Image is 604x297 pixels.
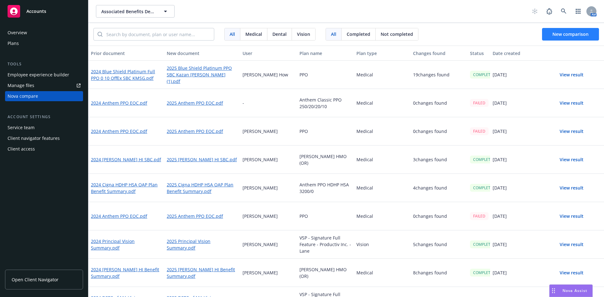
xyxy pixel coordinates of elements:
[550,182,594,194] button: View result
[550,125,594,138] button: View result
[354,46,411,61] button: Plan type
[550,153,594,166] button: View result
[297,61,354,89] div: PPO
[354,146,411,174] div: Medical
[101,8,156,15] span: Associated Benefits Design
[550,69,594,81] button: View result
[470,156,499,163] div: COMPLETED
[493,213,507,219] p: [DATE]
[5,80,83,91] a: Manage files
[167,156,237,163] a: 2025 [PERSON_NAME] HI SBC.pdf
[5,144,83,154] a: Client access
[347,31,370,37] span: Completed
[272,31,287,37] span: Dental
[243,241,278,248] p: [PERSON_NAME]
[88,46,164,61] button: Prior document
[470,240,499,248] div: COMPLETED
[243,71,288,78] p: [PERSON_NAME] How
[354,117,411,146] div: Medical
[91,100,147,106] a: 2024 Anthem PPO EOC.pdf
[243,100,244,106] p: -
[297,259,354,287] div: [PERSON_NAME] HMO (OR)
[297,174,354,202] div: Anthem PPO HDHP HSA 3200/0
[493,269,507,276] p: [DATE]
[245,31,262,37] span: Medical
[91,213,147,219] a: 2024 Anthem PPO EOC.pdf
[8,144,35,154] div: Client access
[5,38,83,48] a: Plans
[493,71,507,78] p: [DATE]
[5,133,83,143] a: Client navigator features
[493,241,507,248] p: [DATE]
[467,46,490,61] button: Status
[354,174,411,202] div: Medical
[297,146,354,174] div: [PERSON_NAME] HMO (OR)
[470,127,489,135] div: FAILED
[91,181,162,195] a: 2024 Cigna HDHP HSA OAP Plan Benefit Summary.pdf
[413,213,447,219] p: 0 changes found
[5,114,83,120] div: Account settings
[354,202,411,230] div: Medical
[167,128,223,135] a: 2025 Anthem PPO EOC.pdf
[5,28,83,38] a: Overview
[5,70,83,80] a: Employee experience builder
[8,28,27,38] div: Overview
[470,212,489,220] div: FAILED
[5,123,83,133] a: Service team
[12,276,59,283] span: Open Client Navigator
[297,202,354,230] div: PPO
[470,269,499,277] div: COMPLETED
[413,50,465,57] div: Changes found
[243,156,278,163] p: [PERSON_NAME]
[167,181,238,195] a: 2025 Cigna HDHP HSA OAP Plan Benefit Summary.pdf
[243,213,278,219] p: [PERSON_NAME]
[103,28,214,40] input: Search by document, plan or user name...
[8,80,34,91] div: Manage files
[490,46,547,61] button: Date created
[550,210,594,223] button: View result
[493,156,507,163] p: [DATE]
[413,184,447,191] p: 4 changes found
[167,238,238,251] a: 2025 Principal Vision Summary.pdf
[354,259,411,287] div: Medical
[26,9,46,14] span: Accounts
[8,70,69,80] div: Employee experience builder
[413,241,447,248] p: 5 changes found
[550,238,594,251] button: View result
[167,50,238,57] div: New document
[98,32,103,37] svg: Search
[493,128,507,135] p: [DATE]
[470,99,489,107] div: FAILED
[240,46,297,61] button: User
[413,128,447,135] p: 0 changes found
[562,288,587,293] span: Nova Assist
[493,50,545,57] div: Date created
[243,50,294,57] div: User
[230,31,235,37] span: All
[550,97,594,109] button: View result
[354,61,411,89] div: Medical
[243,269,278,276] p: [PERSON_NAME]
[91,50,162,57] div: Prior document
[243,184,278,191] p: [PERSON_NAME]
[543,5,556,18] a: Report a Bug
[354,89,411,117] div: Medical
[411,46,467,61] button: Changes found
[167,65,238,85] a: 2025 Blue Shield Platinum PPO SBC Kazan [PERSON_NAME] (1).pdf
[297,46,354,61] button: Plan name
[413,269,447,276] p: 8 changes found
[5,61,83,67] div: Tools
[542,28,599,41] button: New comparison
[243,128,278,135] p: [PERSON_NAME]
[413,100,447,106] p: 0 changes found
[493,184,507,191] p: [DATE]
[297,230,354,259] div: VSP - Signature Full Feature - Productiv Inc. - Lane
[167,266,238,279] a: 2025 [PERSON_NAME] HI Benefit Summary.pdf
[550,267,594,279] button: View result
[8,123,35,133] div: Service team
[493,100,507,106] p: [DATE]
[96,5,175,18] button: Associated Benefits Design
[413,71,450,78] p: 19 changes found
[297,89,354,117] div: Anthem Classic PPO 250/20/20/10
[557,5,570,18] a: Search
